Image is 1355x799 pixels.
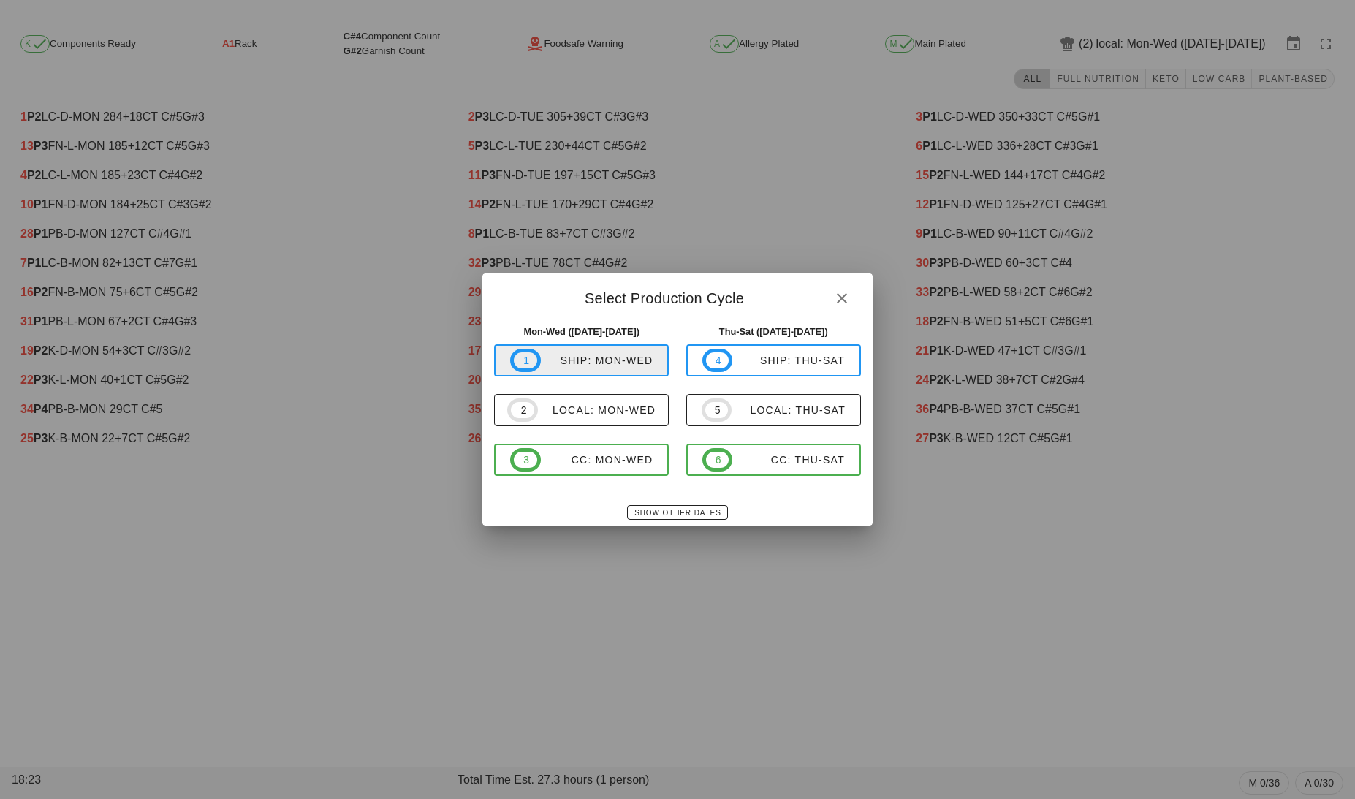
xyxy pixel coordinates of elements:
[541,355,653,366] div: ship: Mon-Wed
[538,404,656,416] div: local: Mon-Wed
[715,352,721,368] span: 4
[714,402,720,418] span: 5
[523,452,528,468] span: 3
[686,344,861,376] button: 4ship: Thu-Sat
[634,509,721,517] span: Show Other Dates
[494,344,669,376] button: 1ship: Mon-Wed
[494,444,669,476] button: 3CC: Mon-Wed
[715,452,721,468] span: 6
[732,404,846,416] div: local: Thu-Sat
[482,273,872,319] div: Select Production Cycle
[732,454,845,466] div: CC: Thu-Sat
[686,444,861,476] button: 6CC: Thu-Sat
[523,352,528,368] span: 1
[520,402,525,418] span: 2
[523,326,639,337] strong: Mon-Wed ([DATE]-[DATE])
[719,326,828,337] strong: Thu-Sat ([DATE]-[DATE])
[627,505,727,520] button: Show Other Dates
[494,394,669,426] button: 2local: Mon-Wed
[541,454,653,466] div: CC: Mon-Wed
[686,394,861,426] button: 5local: Thu-Sat
[732,355,845,366] div: ship: Thu-Sat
